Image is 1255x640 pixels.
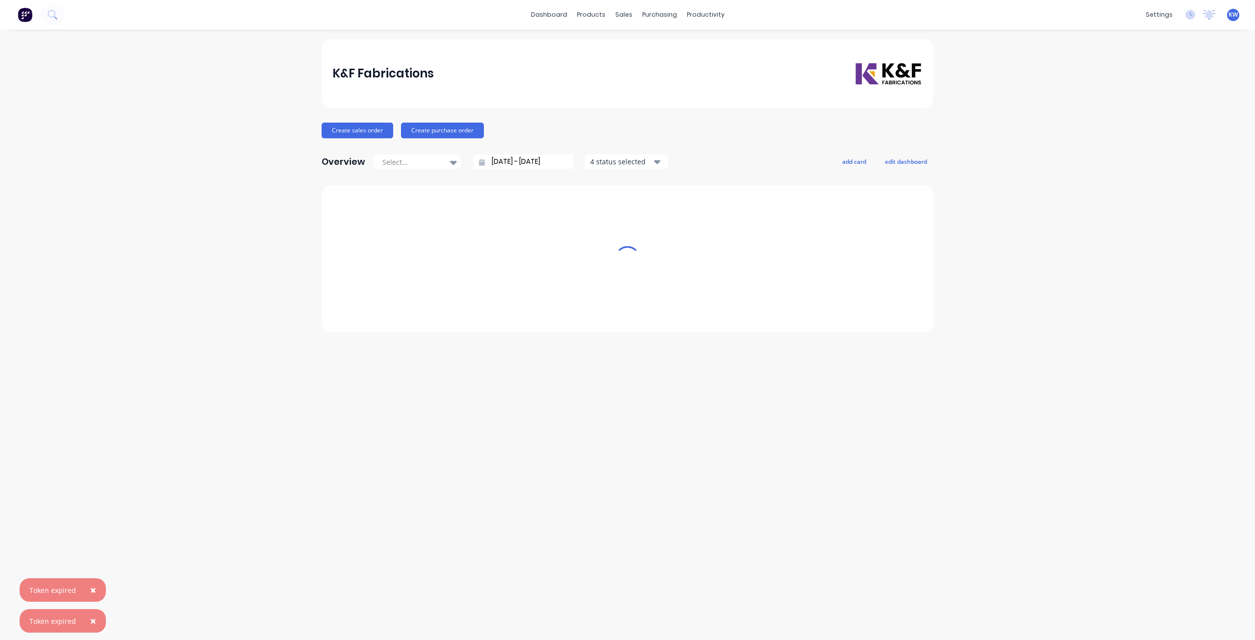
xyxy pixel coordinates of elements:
[80,609,106,633] button: Close
[585,154,668,169] button: 4 status selected
[610,7,637,22] div: sales
[682,7,729,22] div: productivity
[90,583,96,597] span: ×
[29,616,76,626] div: Token expired
[322,123,393,138] button: Create sales order
[836,155,873,168] button: add card
[1229,10,1238,19] span: KW
[401,123,484,138] button: Create purchase order
[29,585,76,595] div: Token expired
[526,7,572,22] a: dashboard
[1141,7,1178,22] div: settings
[590,156,652,167] div: 4 status selected
[322,152,365,172] div: Overview
[854,62,923,86] img: K&F Fabrications
[90,614,96,628] span: ×
[878,155,933,168] button: edit dashboard
[637,7,682,22] div: purchasing
[18,7,32,22] img: Factory
[80,578,106,602] button: Close
[572,7,610,22] div: products
[332,64,434,83] div: K&F Fabrications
